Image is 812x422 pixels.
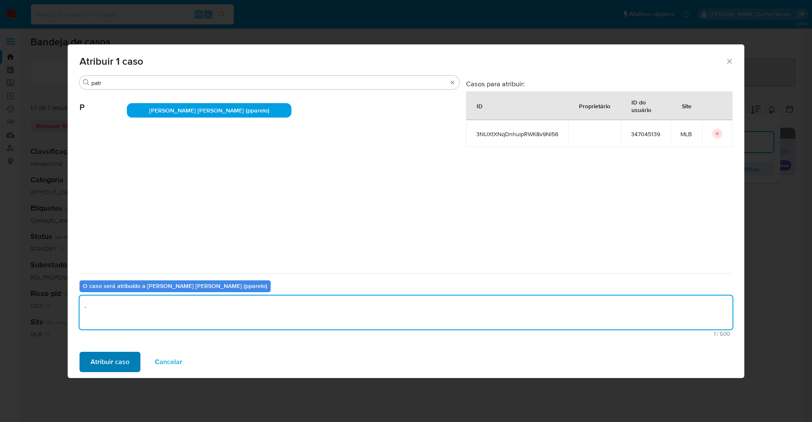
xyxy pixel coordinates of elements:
button: Atribuir caso [80,352,140,372]
span: Atribuir caso [91,353,129,371]
input: Analista de pesquisa [91,79,447,87]
span: P [80,90,127,112]
button: Borrar [449,79,456,86]
h3: Casos para atribuir: [466,79,732,88]
div: Proprietário [569,96,620,116]
button: Fechar a janela [725,57,733,65]
span: Atribuir 1 caso [80,56,725,66]
div: ID [466,96,493,116]
span: MLB [680,130,692,138]
div: ID do usuário [621,92,670,120]
span: [PERSON_NAME] [PERSON_NAME] (pparelo) [149,106,269,115]
button: icon-button [712,129,722,139]
div: [PERSON_NAME] [PERSON_NAME] (pparelo) [127,103,291,118]
div: assign-modal [68,44,744,378]
textarea: . [80,296,732,329]
button: Buscar [83,79,90,86]
div: Site [672,96,702,116]
span: 347045139 [631,130,660,138]
span: Máximo 500 caracteres [82,331,730,337]
button: Cancelar [144,352,193,372]
b: O caso será atribuído a [PERSON_NAME] [PERSON_NAME] (pparelo) [83,282,267,290]
span: 3NUXtXNqDnhuipRWK8v9Nl56 [476,130,558,138]
span: Cancelar [155,353,182,371]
